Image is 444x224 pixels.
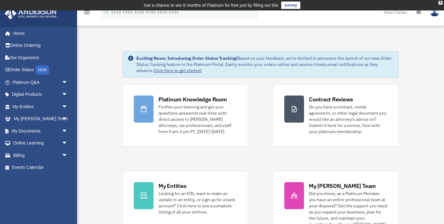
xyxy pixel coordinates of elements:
[3,7,59,19] img: Anderson Advisors Platinum Portal
[62,100,74,113] span: arrow_drop_down
[83,11,91,16] a: menu
[309,182,376,190] div: My [PERSON_NAME] Team
[144,2,278,9] div: Get a chance to win 6 months of Platinum for free just by filling out this
[122,84,248,146] a: Platinum Knowledge Room Further your learning and get your questions answered real-time with dire...
[4,100,77,113] a: My Entitiesarrow_drop_down
[438,1,442,5] div: close
[158,190,237,215] div: Looking for an EIN, want to make an update to an entity, or sign up for a bank account? Click her...
[62,88,74,101] span: arrow_drop_down
[136,55,393,74] div: Based on your feedback, we're thrilled to announce the launch of our new Order Status Tracking fe...
[309,104,387,135] div: Do you have a contract, rental agreement, or other legal document you would like an attorney's ad...
[4,39,77,52] a: Online Ordering
[4,161,77,174] a: Events Calendar
[4,51,77,64] a: Tax Organizers
[62,125,74,137] span: arrow_drop_down
[62,113,74,125] span: arrow_drop_down
[430,8,439,17] img: User Pic
[281,2,300,9] a: survey
[4,88,77,101] a: Digital Productsarrow_drop_down
[4,149,77,161] a: Billingarrow_drop_down
[158,96,227,103] div: Platinum Knowledge Room
[4,64,77,76] a: Order StatusNEW
[4,125,77,137] a: My Documentsarrow_drop_down
[4,113,77,125] a: My [PERSON_NAME] Teamarrow_drop_down
[62,76,74,89] span: arrow_drop_down
[158,104,237,135] div: Further your learning and get your questions answered real-time with direct access to [PERSON_NAM...
[154,68,202,73] a: Click Here to get started!
[62,137,74,150] span: arrow_drop_down
[4,27,74,39] a: Home
[83,9,91,16] i: menu
[158,182,186,190] div: My Entities
[62,149,74,162] span: arrow_drop_down
[103,8,110,15] i: search
[309,96,353,103] div: Contract Reviews
[273,84,399,146] a: Contract Reviews Do you have a contract, rental agreement, or other legal document you would like...
[4,76,77,88] a: Platinum Q&Aarrow_drop_down
[35,65,49,75] div: NEW
[136,55,237,61] strong: Exciting News: Introducing Order Status Tracking!
[4,137,77,149] a: Online Learningarrow_drop_down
